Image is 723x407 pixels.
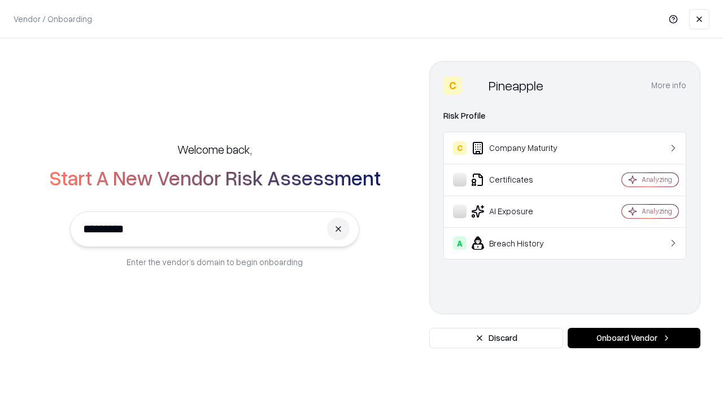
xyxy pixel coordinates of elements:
div: AI Exposure [453,205,588,218]
button: Onboard Vendor [568,328,700,348]
p: Vendor / Onboarding [14,13,92,25]
div: A [453,236,467,250]
div: Breach History [453,236,588,250]
p: Enter the vendor’s domain to begin onboarding [127,256,303,268]
div: C [453,141,467,155]
button: Discard [429,328,563,348]
div: C [443,76,461,94]
h2: Start A New Vendor Risk Assessment [49,166,381,189]
div: Pineapple [489,76,543,94]
h5: Welcome back, [177,141,252,157]
div: Company Maturity [453,141,588,155]
div: Analyzing [642,206,672,216]
div: Certificates [453,173,588,187]
div: Analyzing [642,175,672,184]
button: More info [651,75,686,96]
img: Pineapple [466,76,484,94]
div: Risk Profile [443,109,686,123]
